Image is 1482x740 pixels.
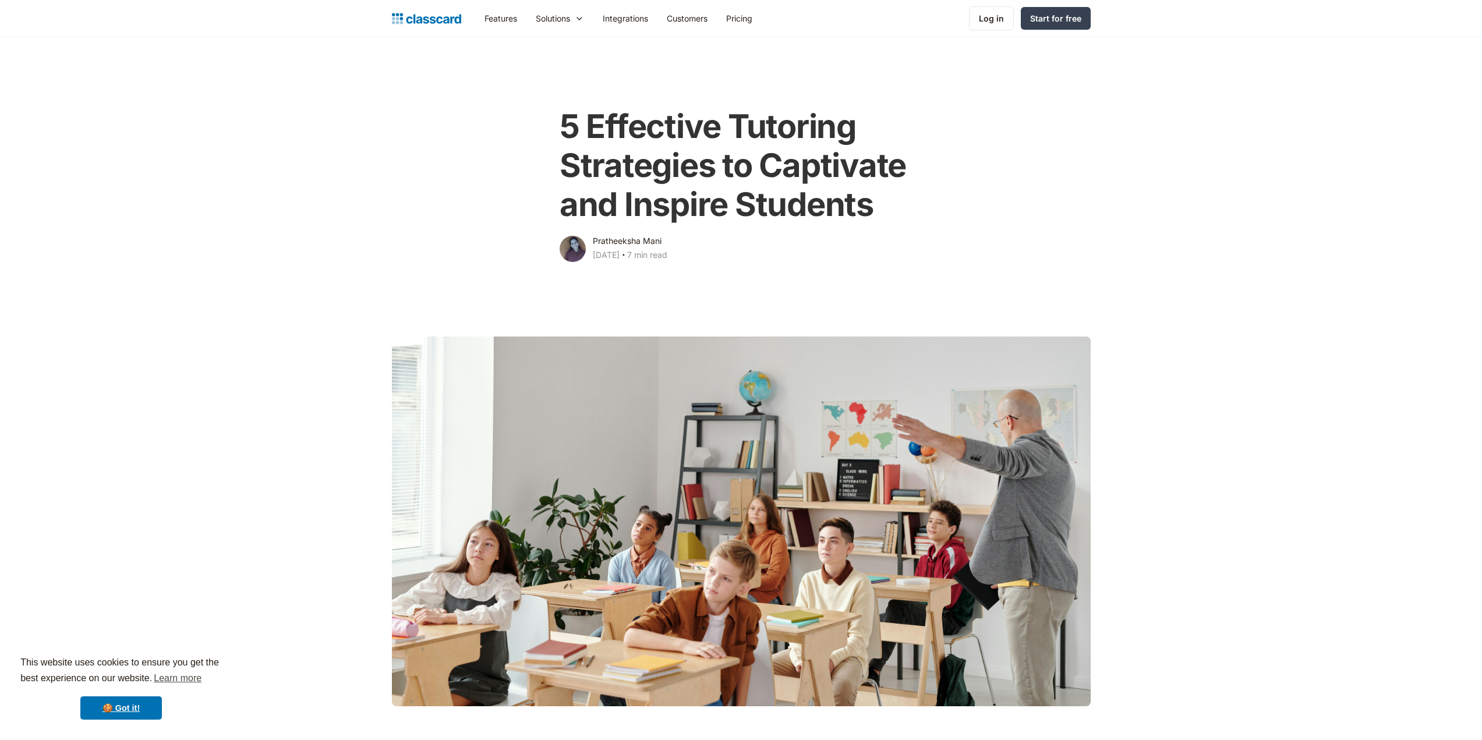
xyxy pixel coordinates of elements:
a: dismiss cookie message [80,696,162,720]
a: Pricing [717,5,762,31]
div: Pratheeksha Mani [593,234,662,248]
a: home [392,10,461,27]
div: Start for free [1030,12,1081,24]
h1: 5 Effective Tutoring Strategies to Captivate and Inspire Students [560,107,922,225]
div: ‧ [620,248,627,264]
a: learn more about cookies [152,670,203,687]
a: Customers [657,5,717,31]
div: Log in [979,12,1004,24]
div: [DATE] [593,248,620,262]
div: Solutions [536,12,570,24]
span: This website uses cookies to ensure you get the best experience on our website. [20,656,222,687]
a: Log in [969,6,1014,30]
div: 7 min read [627,248,667,262]
div: cookieconsent [9,645,233,731]
a: Start for free [1021,7,1091,30]
a: Integrations [593,5,657,31]
div: Solutions [526,5,593,31]
a: Features [475,5,526,31]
